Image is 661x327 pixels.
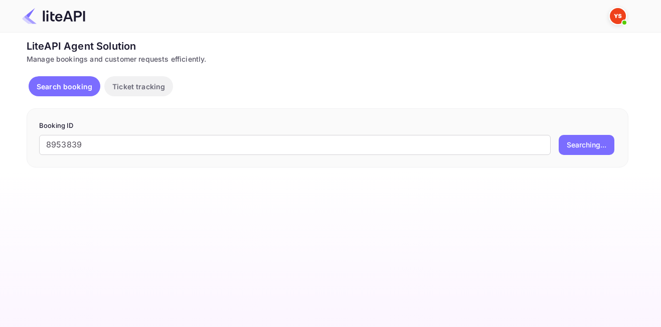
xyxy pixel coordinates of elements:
[39,135,551,155] input: Enter Booking ID (e.g., 63782194)
[559,135,614,155] button: Searching...
[22,8,85,24] img: LiteAPI Logo
[27,54,628,64] div: Manage bookings and customer requests efficiently.
[610,8,626,24] img: Yandex Support
[27,39,628,54] div: LiteAPI Agent Solution
[112,81,165,92] p: Ticket tracking
[39,121,616,131] p: Booking ID
[37,81,92,92] p: Search booking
